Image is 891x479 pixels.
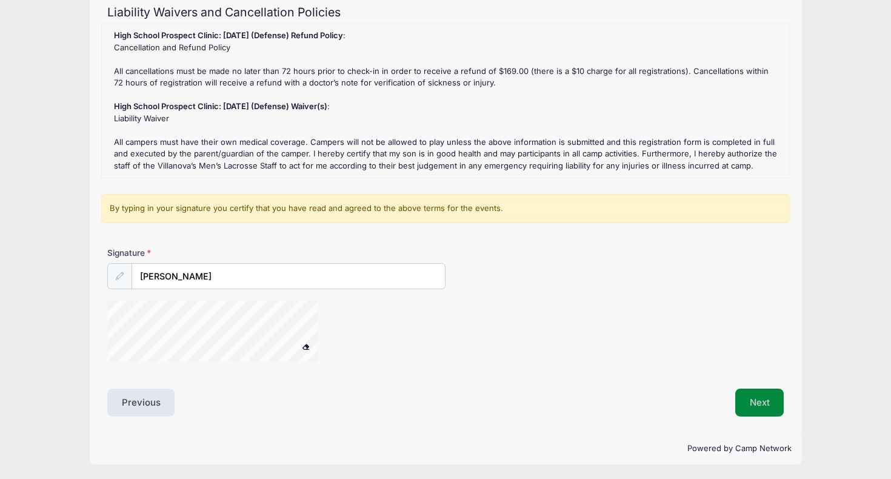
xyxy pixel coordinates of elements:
[114,101,327,111] strong: High School Prospect Clinic: [DATE] (Defense) Waiver(s)
[735,389,784,417] button: Next
[107,389,175,417] button: Previous
[114,30,343,40] strong: High School Prospect Clinic: [DATE] (Defense) Refund Policy
[107,5,784,19] h2: Liability Waivers and Cancellation Policies
[108,30,783,172] div: : Cancellation and Refund Policy All cancellations must be made no later than 72 hours prior to c...
[132,263,446,289] input: Enter first and last name
[107,247,276,259] label: Signature
[99,443,792,455] p: Powered by Camp Network
[101,194,790,223] div: By typing in your signature you certify that you have read and agreed to the above terms for the ...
